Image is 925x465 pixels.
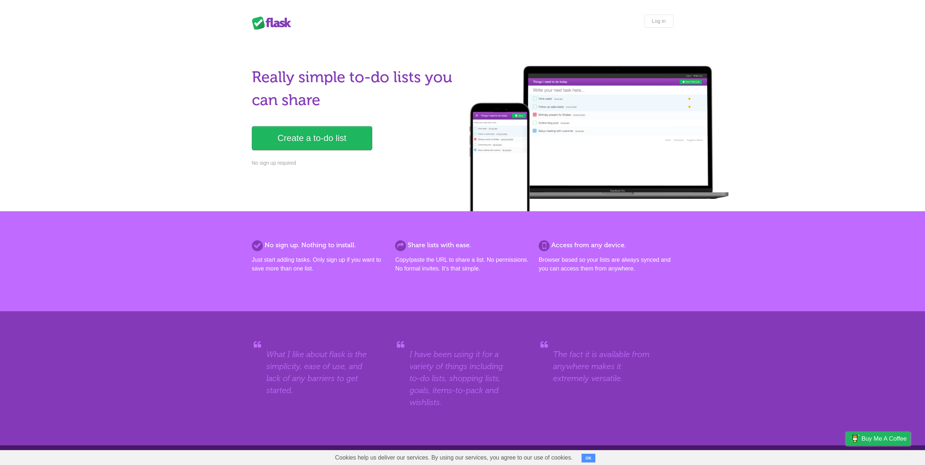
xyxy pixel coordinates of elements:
[252,159,458,167] p: No sign up required
[410,348,515,408] blockquote: I have been using it for a variety of things including to-do lists, shopping lists, goals, items-...
[395,256,530,273] p: Copy/paste the URL to share a list. No permissions. No formal invites. It's that simple.
[395,240,530,250] h2: Share lists with ease.
[328,450,580,465] span: Cookies help us deliver our services. By using our services, you agree to our use of cookies.
[252,66,458,112] h1: Really simple to-do lists you can share
[252,126,372,150] a: Create a to-do list
[252,240,386,250] h2: No sign up. Nothing to install.
[861,432,907,445] span: Buy me a coffee
[644,15,673,28] a: Log in
[553,348,659,384] blockquote: The fact it is available from anywhere makes it extremely versatile.
[582,454,596,462] button: OK
[539,256,673,273] p: Browser based so your lists are always synced and you can access them from anywhere.
[539,240,673,250] h2: Access from any device.
[252,256,386,273] p: Just start adding tasks. Only sign up if you want to save more than one list.
[846,432,910,445] a: Buy me a coffee
[266,348,372,396] blockquote: What I like about flask is the simplicity, ease of use, and lack of any barriers to get started.
[850,432,860,445] img: Buy me a coffee
[252,16,295,29] div: Flask Lists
